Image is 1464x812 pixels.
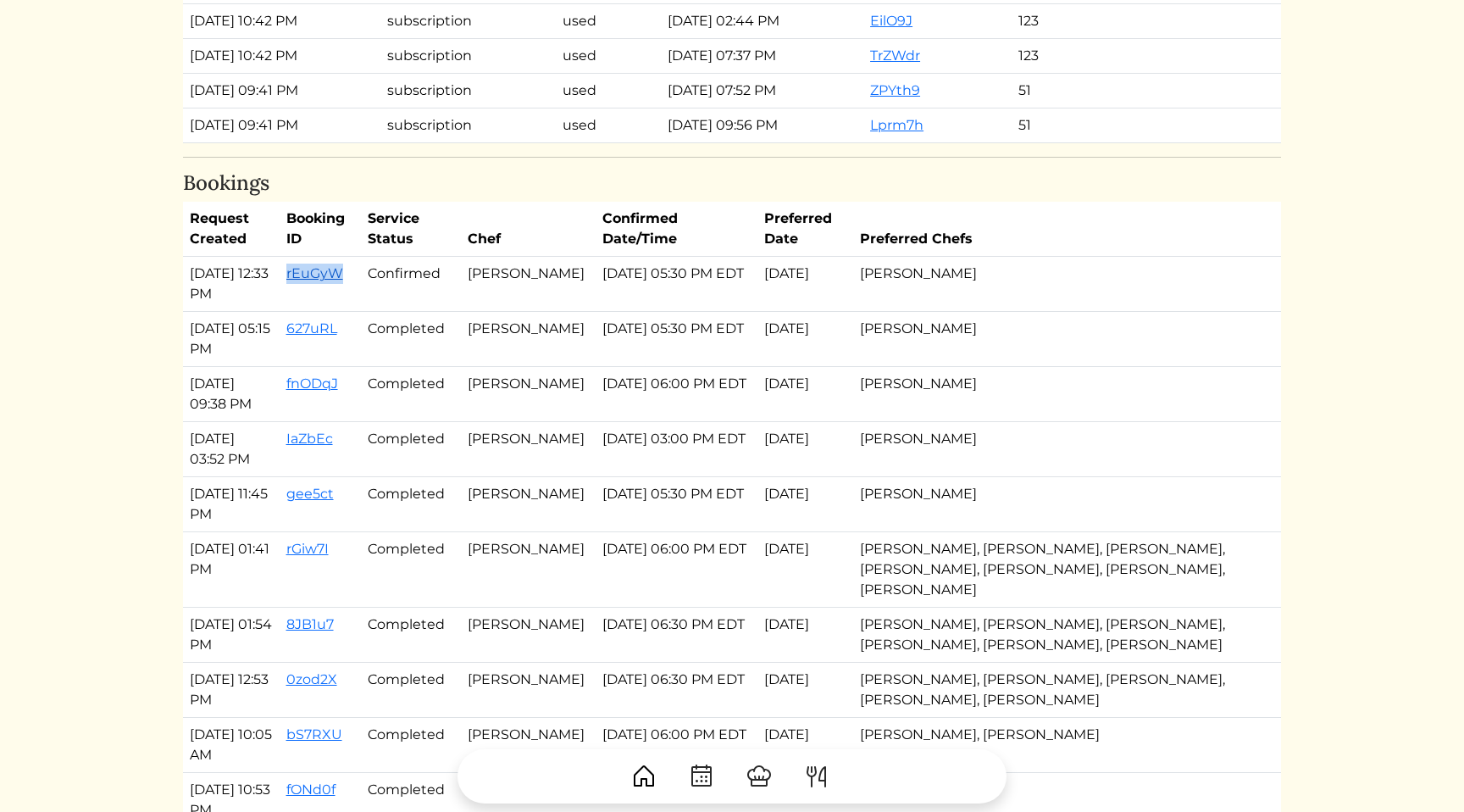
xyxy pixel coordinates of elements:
[183,312,280,367] td: [DATE] 05:15 PM
[286,541,329,557] a: rGiw7I
[361,663,461,718] td: Completed
[757,202,853,257] th: Preferred Date
[286,265,343,281] a: rEuGyW
[746,763,773,790] img: ChefHat-a374fb509e4f37eb0702ca99f5f64f3b6956810f32a249b33092029f8484b388.svg
[461,367,596,422] td: [PERSON_NAME]
[286,431,333,447] a: IaZbEc
[380,3,556,38] td: subscription
[183,608,280,663] td: [DATE] 01:54 PM
[286,726,342,742] a: bS7RXU
[461,663,596,718] td: [PERSON_NAME]
[183,718,280,773] td: [DATE] 10:05 AM
[757,608,853,663] td: [DATE]
[661,108,863,142] td: [DATE] 09:56 PM
[853,532,1267,608] td: [PERSON_NAME], [PERSON_NAME], [PERSON_NAME], [PERSON_NAME], [PERSON_NAME], [PERSON_NAME], [PERSON...
[757,422,853,477] td: [DATE]
[853,608,1267,663] td: [PERSON_NAME], [PERSON_NAME], [PERSON_NAME], [PERSON_NAME], [PERSON_NAME], [PERSON_NAME]
[596,202,757,257] th: Confirmed Date/Time
[556,38,661,73] td: used
[803,763,830,790] img: ForkKnife-55491504ffdb50bab0c1e09e7649658475375261d09fd45db06cec23bce548bf.svg
[596,422,757,477] td: [DATE] 03:00 PM EDT
[183,257,280,312] td: [DATE] 12:33 PM
[183,3,380,38] td: [DATE] 10:42 PM
[870,47,920,64] a: TrZWdr
[661,73,863,108] td: [DATE] 07:52 PM
[183,202,280,257] th: Request Created
[853,663,1267,718] td: [PERSON_NAME], [PERSON_NAME], [PERSON_NAME], [PERSON_NAME], [PERSON_NAME]
[286,616,334,632] a: 8JB1u7
[630,763,657,790] img: House-9bf13187bcbb5817f509fe5e7408150f90897510c4275e13d0d5fca38e0b5951.svg
[183,367,280,422] td: [DATE] 09:38 PM
[853,367,1267,422] td: [PERSON_NAME]
[361,532,461,608] td: Completed
[461,312,596,367] td: [PERSON_NAME]
[757,532,853,608] td: [DATE]
[556,108,661,142] td: used
[183,73,380,108] td: [DATE] 09:41 PM
[757,718,853,773] td: [DATE]
[461,257,596,312] td: [PERSON_NAME]
[596,663,757,718] td: [DATE] 06:30 PM EDT
[361,367,461,422] td: Completed
[1012,38,1170,73] td: 123
[870,13,912,29] a: EilO9J
[361,477,461,532] td: Completed
[757,367,853,422] td: [DATE]
[1012,108,1170,142] td: 51
[1012,73,1170,108] td: 51
[853,422,1267,477] td: [PERSON_NAME]
[661,38,863,73] td: [DATE] 07:37 PM
[361,257,461,312] td: Confirmed
[596,608,757,663] td: [DATE] 06:30 PM EDT
[596,477,757,532] td: [DATE] 05:30 PM EDT
[757,663,853,718] td: [DATE]
[556,73,661,108] td: used
[361,312,461,367] td: Completed
[870,117,923,133] a: Lprm7h
[183,532,280,608] td: [DATE] 01:41 PM
[596,257,757,312] td: [DATE] 05:30 PM EDT
[596,367,757,422] td: [DATE] 06:00 PM EDT
[853,718,1267,773] td: [PERSON_NAME], [PERSON_NAME]
[183,171,1281,196] h4: Bookings
[461,202,596,257] th: Chef
[870,82,920,98] a: ZPYth9
[286,671,337,687] a: 0zod2X
[596,312,757,367] td: [DATE] 05:30 PM EDT
[596,718,757,773] td: [DATE] 06:00 PM EDT
[361,608,461,663] td: Completed
[596,532,757,608] td: [DATE] 06:00 PM EDT
[461,477,596,532] td: [PERSON_NAME]
[280,202,361,257] th: Booking ID
[461,608,596,663] td: [PERSON_NAME]
[661,3,863,38] td: [DATE] 02:44 PM
[183,422,280,477] td: [DATE] 03:52 PM
[757,312,853,367] td: [DATE]
[183,477,280,532] td: [DATE] 11:45 PM
[380,108,556,142] td: subscription
[361,422,461,477] td: Completed
[380,38,556,73] td: subscription
[183,108,380,142] td: [DATE] 09:41 PM
[380,73,556,108] td: subscription
[286,486,334,502] a: gee5ct
[853,202,1267,257] th: Preferred Chefs
[183,38,380,73] td: [DATE] 10:42 PM
[556,3,661,38] td: used
[1012,3,1170,38] td: 123
[461,422,596,477] td: [PERSON_NAME]
[853,477,1267,532] td: [PERSON_NAME]
[183,663,280,718] td: [DATE] 12:53 PM
[361,202,461,257] th: Service Status
[286,375,338,392] a: fnODqJ
[757,477,853,532] td: [DATE]
[461,718,596,773] td: [PERSON_NAME]
[286,320,337,336] a: 627uRL
[361,718,461,773] td: Completed
[688,763,715,790] img: CalendarDots-5bcf9d9080389f2a281d69619e1c85352834be518fbc73d9501aef674afc0d57.svg
[853,312,1267,367] td: [PERSON_NAME]
[461,532,596,608] td: [PERSON_NAME]
[853,257,1267,312] td: [PERSON_NAME]
[757,257,853,312] td: [DATE]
